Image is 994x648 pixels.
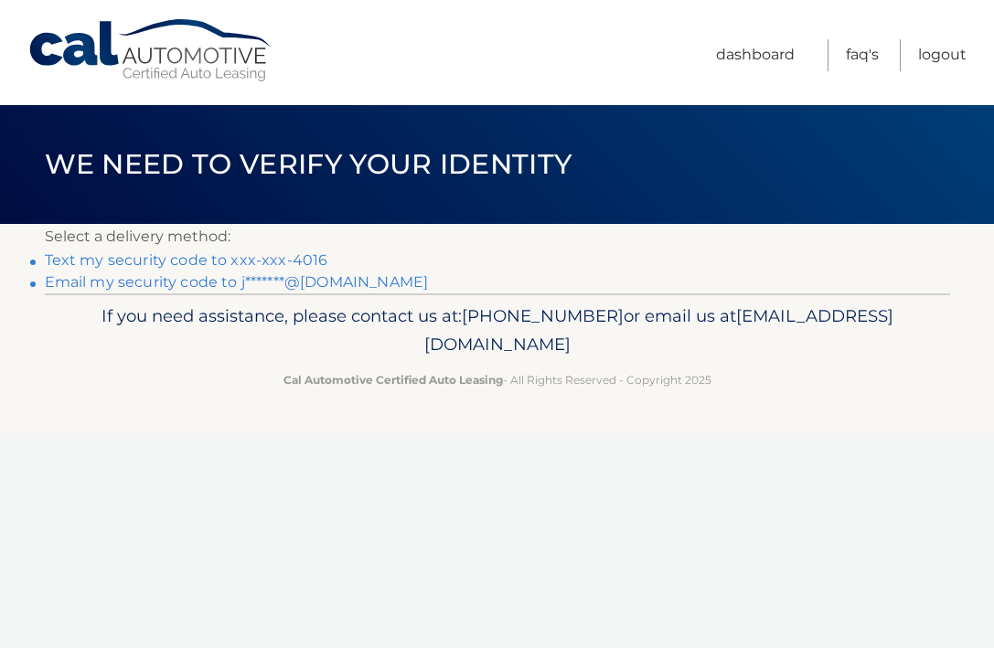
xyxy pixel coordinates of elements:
p: - All Rights Reserved - Copyright 2025 [72,370,923,389]
span: [PHONE_NUMBER] [462,305,624,326]
span: We need to verify your identity [45,147,572,181]
a: Email my security code to j*******@[DOMAIN_NAME] [45,273,429,291]
p: If you need assistance, please contact us at: or email us at [72,302,923,360]
a: FAQ's [846,39,879,71]
a: Dashboard [716,39,795,71]
a: Cal Automotive [27,18,274,83]
p: Select a delivery method: [45,224,950,250]
strong: Cal Automotive Certified Auto Leasing [283,373,503,387]
a: Logout [918,39,967,71]
a: Text my security code to xxx-xxx-4016 [45,251,328,269]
